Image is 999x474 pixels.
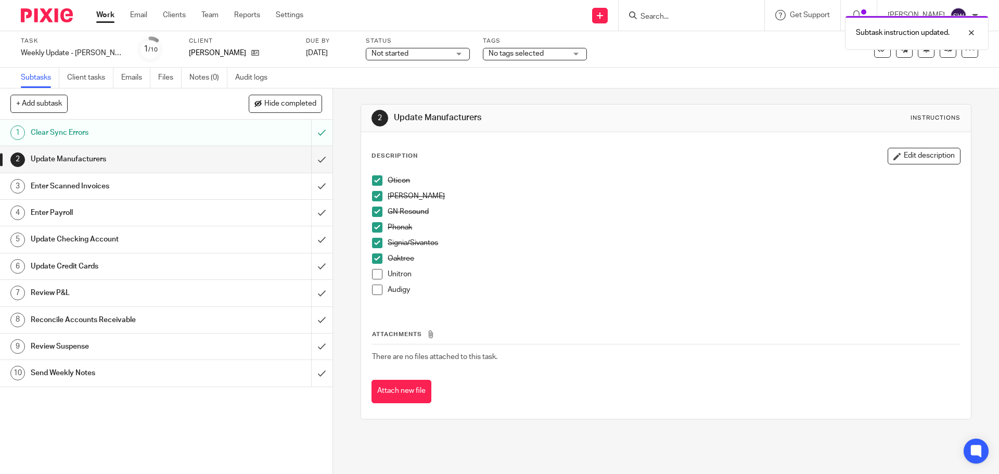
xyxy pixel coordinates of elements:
[189,68,227,88] a: Notes (0)
[121,68,150,88] a: Emails
[235,68,275,88] a: Audit logs
[10,206,25,220] div: 4
[189,48,246,58] p: [PERSON_NAME]
[10,152,25,167] div: 2
[249,95,322,112] button: Hide completed
[21,48,125,58] div: Weekly Update - Kelly
[372,50,408,57] span: Not started
[483,37,587,45] label: Tags
[911,114,960,122] div: Instructions
[489,50,544,57] span: No tags selected
[372,152,418,160] p: Description
[144,43,158,55] div: 1
[372,331,422,337] span: Attachments
[10,366,25,380] div: 10
[31,151,211,167] h1: Update Manufacturers
[388,285,959,295] p: Audigy
[96,10,114,20] a: Work
[67,68,113,88] a: Client tasks
[388,222,959,233] p: Phonak
[31,365,211,381] h1: Send Weekly Notes
[10,233,25,247] div: 5
[372,380,431,403] button: Attach new file
[366,37,470,45] label: Status
[31,285,211,301] h1: Review P&L
[10,286,25,300] div: 7
[388,253,959,264] p: Oaktree
[10,179,25,194] div: 3
[31,205,211,221] h1: Enter Payroll
[306,37,353,45] label: Due by
[10,313,25,327] div: 8
[388,191,959,201] p: [PERSON_NAME]
[201,10,219,20] a: Team
[276,10,303,20] a: Settings
[31,178,211,194] h1: Enter Scanned Invoices
[10,95,68,112] button: + Add subtask
[21,8,73,22] img: Pixie
[31,312,211,328] h1: Reconcile Accounts Receivable
[21,48,125,58] div: Weekly Update - [PERSON_NAME]
[10,125,25,140] div: 1
[21,68,59,88] a: Subtasks
[158,68,182,88] a: Files
[394,112,688,123] h1: Update Manufacturers
[148,47,158,53] small: /10
[189,37,293,45] label: Client
[31,232,211,247] h1: Update Checking Account
[264,100,316,108] span: Hide completed
[10,339,25,354] div: 9
[21,37,125,45] label: Task
[163,10,186,20] a: Clients
[31,259,211,274] h1: Update Credit Cards
[31,339,211,354] h1: Review Suspense
[888,148,960,164] button: Edit description
[388,269,959,279] p: Unitron
[10,259,25,274] div: 6
[306,49,328,57] span: [DATE]
[388,238,959,248] p: Signia/Sivantos
[234,10,260,20] a: Reports
[950,7,967,24] img: svg%3E
[388,175,959,186] p: Oticon
[856,28,950,38] p: Subtask instruction updated.
[372,353,497,361] span: There are no files attached to this task.
[130,10,147,20] a: Email
[31,125,211,140] h1: Clear Sync Errors
[388,207,959,217] p: GN Resound
[372,110,388,126] div: 2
